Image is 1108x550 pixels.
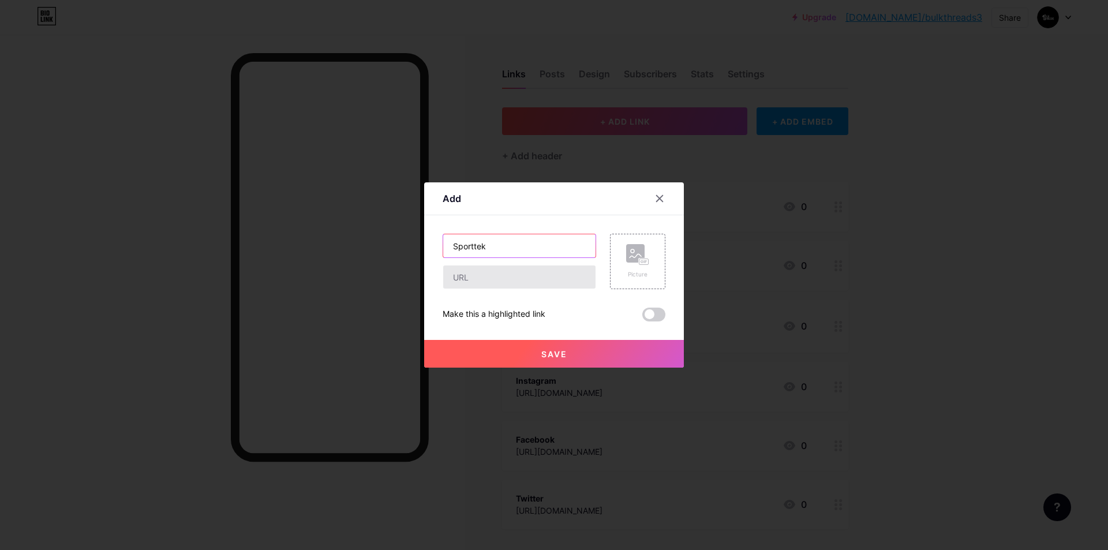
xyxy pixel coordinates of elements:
input: URL [443,265,596,289]
span: Save [541,349,567,359]
div: Make this a highlighted link [443,308,545,321]
button: Save [424,340,684,368]
div: Add [443,192,461,205]
input: Title [443,234,596,257]
div: Picture [626,270,649,279]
